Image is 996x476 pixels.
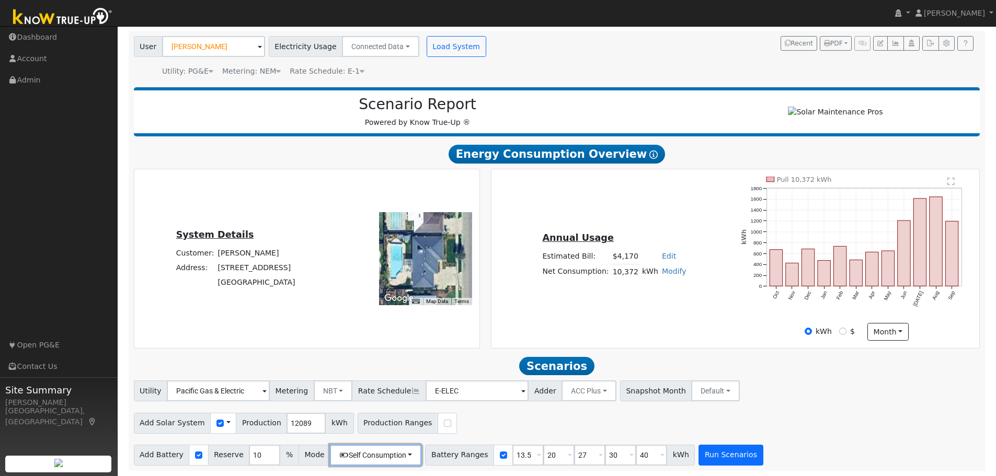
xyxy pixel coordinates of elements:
span: Battery Ranges [425,445,494,466]
span: Site Summary [5,383,112,397]
text: Dec [803,290,812,301]
button: Recent [781,36,817,51]
input: Select a User [162,36,265,57]
input: Select a Rate Schedule [426,380,529,401]
text: Jun [900,290,909,300]
button: Map Data [426,298,448,305]
rect: onclick="" [786,263,798,286]
button: Connected Data [342,36,419,57]
rect: onclick="" [898,220,910,286]
span: Reserve [208,445,250,466]
rect: onclick="" [802,249,815,286]
button: month [867,323,909,341]
button: Run Scenarios [699,445,763,466]
label: kWh [816,326,832,337]
div: Powered by Know True-Up ® [139,96,696,128]
button: Edit User [873,36,888,51]
td: [STREET_ADDRESS] [216,260,297,275]
u: Annual Usage [542,233,613,243]
text: Pull 10,372 kWh [777,176,832,183]
span: Energy Consumption Overview [449,145,665,164]
td: $4,170 [611,249,640,264]
button: Export Interval Data [922,36,938,51]
text: Jan [820,290,829,300]
button: Multi-Series Graph [887,36,903,51]
span: Production Ranges [358,413,438,434]
input: $ [839,328,846,335]
span: Mode [299,445,330,466]
text: Nov [787,290,796,301]
text: Feb [835,290,844,300]
button: Keyboard shortcuts [412,298,419,305]
h2: Scenario Report [144,96,691,113]
img: Solar Maintenance Pros [788,107,883,118]
button: Settings [938,36,955,51]
text: Apr [868,290,877,300]
span: Add Battery [134,445,190,466]
u: System Details [176,229,254,240]
text: Oct [772,290,781,300]
button: PDF [820,36,852,51]
td: [PERSON_NAME] [216,246,297,260]
a: Terms (opens in new tab) [454,298,469,304]
text: 0 [759,283,762,289]
span: [PERSON_NAME] [924,9,985,17]
span: Alias: E1 [290,67,364,75]
span: Adder [528,380,562,401]
button: Default [691,380,740,401]
button: ACC Plus [562,380,616,401]
text: 1200 [751,218,762,224]
text: Mar [851,290,860,301]
span: Production [236,413,287,434]
div: [PERSON_NAME] [5,397,112,408]
text: 600 [753,251,762,257]
text: 1400 [751,207,762,213]
div: Metering: NEM [222,66,281,77]
span: Scenarios [519,357,594,376]
button: NBT [314,380,353,401]
img: Know True-Up [8,6,118,29]
input: Select a Utility [167,380,270,401]
span: PDF [824,40,843,47]
rect: onclick="" [930,197,942,286]
a: Map [88,417,97,426]
text: Aug [931,290,940,300]
button: Load System [427,36,486,57]
td: kWh [640,264,660,279]
div: Utility: PG&E [162,66,213,77]
td: Customer: [174,246,216,260]
text: [DATE] [912,290,924,307]
img: retrieve [54,459,63,467]
span: % [280,445,299,466]
span: Utility [134,380,168,401]
button: Login As [903,36,920,51]
span: Add Solar System [134,413,211,434]
input: kWh [805,328,812,335]
span: Rate Schedule [352,380,426,401]
i: Show Help [649,150,658,159]
span: Metering [269,380,314,401]
td: Net Consumption: [541,264,611,279]
text: May [883,290,892,301]
rect: onclick="" [866,252,878,286]
rect: onclick="" [946,221,958,286]
a: Help Link [957,36,974,51]
a: Edit [662,252,676,260]
a: Open this area in Google Maps (opens a new window) [382,292,416,305]
label: $ [850,326,855,337]
span: kWh [325,413,353,434]
button: Self Consumption [330,445,421,466]
rect: onclick="" [770,250,782,286]
div: [GEOGRAPHIC_DATA], [GEOGRAPHIC_DATA] [5,405,112,427]
img: Google [382,292,416,305]
rect: onclick="" [850,260,862,286]
text:  [948,177,955,185]
rect: onclick="" [818,261,830,286]
rect: onclick="" [834,246,846,286]
span: Electricity Usage [269,36,342,57]
span: User [134,36,163,57]
text: 1000 [751,229,762,235]
td: Address: [174,260,216,275]
text: kWh [740,229,748,245]
text: 400 [753,262,762,268]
